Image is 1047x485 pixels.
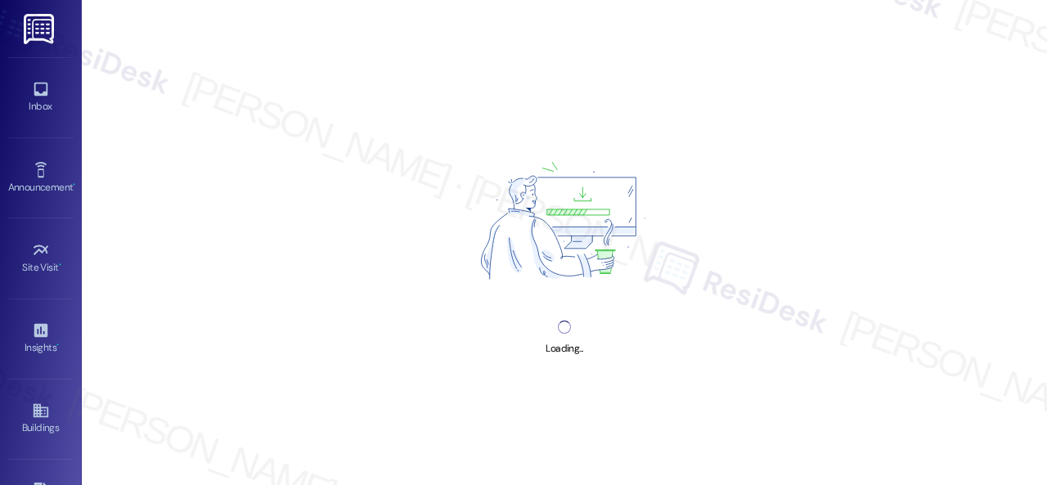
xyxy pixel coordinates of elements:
div: Loading... [546,340,582,357]
span: • [56,339,59,351]
img: ResiDesk Logo [24,14,57,44]
a: Inbox [8,75,74,119]
a: Buildings [8,397,74,441]
a: Insights • [8,317,74,361]
span: • [59,259,61,271]
a: Site Visit • [8,236,74,281]
span: • [73,179,75,191]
